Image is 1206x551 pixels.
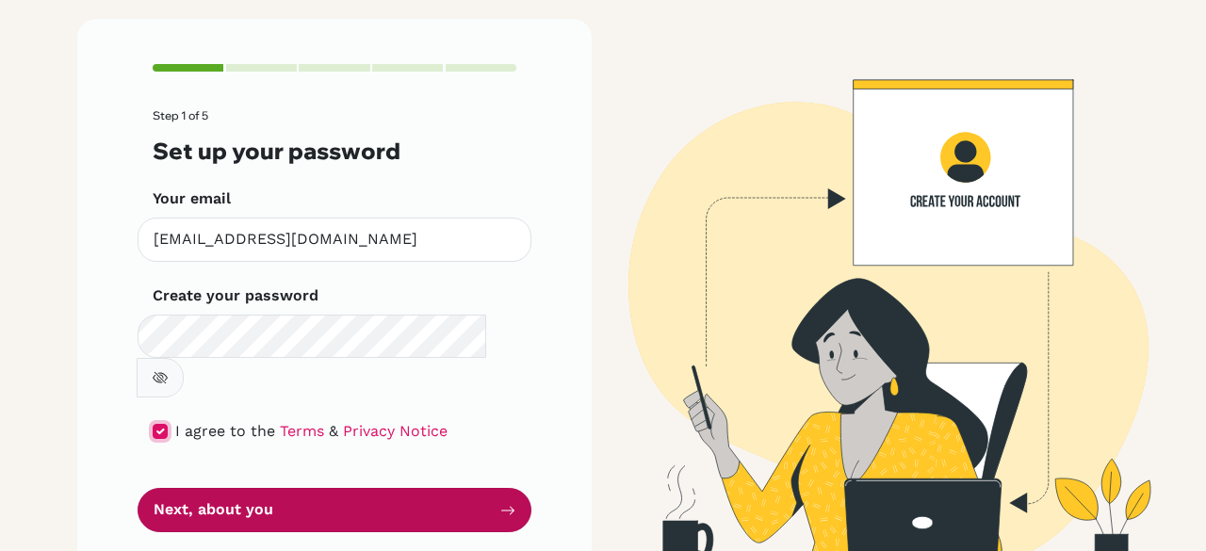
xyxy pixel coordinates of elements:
span: & [329,422,338,440]
label: Your email [153,187,231,210]
span: Step 1 of 5 [153,108,208,122]
button: Next, about you [138,488,531,532]
label: Create your password [153,284,318,307]
a: Terms [280,422,324,440]
input: Insert your email* [138,218,531,262]
h3: Set up your password [153,138,516,165]
a: Privacy Notice [343,422,448,440]
span: I agree to the [175,422,275,440]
